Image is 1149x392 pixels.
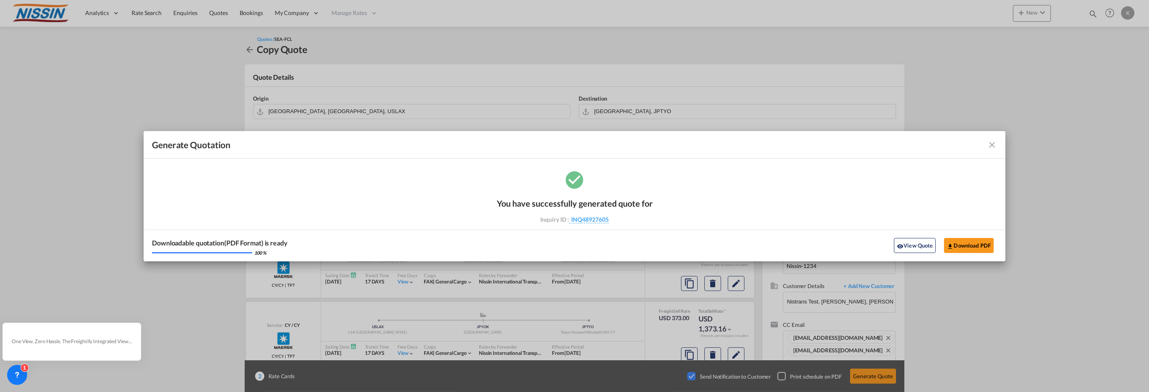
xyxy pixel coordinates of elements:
[254,250,266,256] div: 100 %
[947,243,954,250] md-icon: icon-download
[569,216,609,223] span: INQ48927605
[152,139,230,150] span: Generate Quotation
[144,131,1005,261] md-dialog: Generate Quotation You ...
[897,243,904,250] md-icon: icon-eye
[564,169,585,190] md-icon: icon-checkbox-marked-circle
[526,216,623,223] div: Inquiry ID :
[497,198,653,208] div: You have successfully generated quote for
[894,238,936,253] button: icon-eyeView Quote
[944,238,994,253] button: Download PDF
[152,238,288,248] div: Downloadable quotation(PDF Format) is ready
[987,140,997,150] md-icon: icon-close fg-AAA8AD cursor m-0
